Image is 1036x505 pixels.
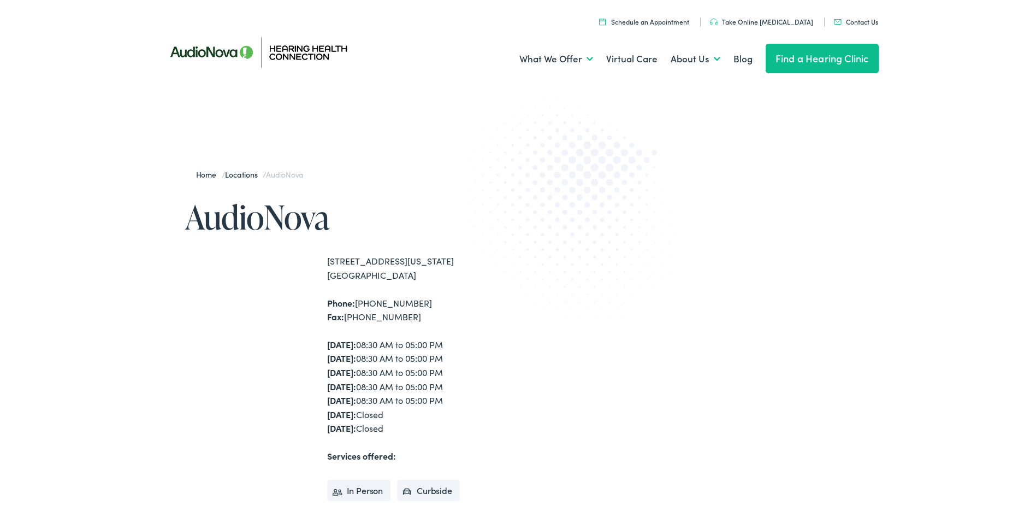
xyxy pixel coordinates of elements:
[327,450,396,462] strong: Services offered:
[327,338,356,350] strong: [DATE]:
[519,39,593,79] a: What We Offer
[327,296,518,324] div: [PHONE_NUMBER] [PHONE_NUMBER]
[710,19,718,25] img: utility icon
[327,338,518,436] div: 08:30 AM to 05:00 PM 08:30 AM to 05:00 PM 08:30 AM to 05:00 PM 08:30 AM to 05:00 PM 08:30 AM to 0...
[327,480,391,502] li: In Person
[834,17,878,26] a: Contact Us
[266,169,303,180] span: AudioNova
[196,169,304,180] span: / /
[225,169,263,180] a: Locations
[397,480,460,502] li: Curbside
[185,199,518,235] h1: AudioNova
[327,408,356,420] strong: [DATE]:
[733,39,753,79] a: Blog
[671,39,720,79] a: About Us
[327,352,356,364] strong: [DATE]:
[327,380,356,392] strong: [DATE]:
[710,17,813,26] a: Take Online [MEDICAL_DATA]
[196,169,222,180] a: Home
[327,310,344,322] strong: Fax:
[327,366,356,378] strong: [DATE]:
[327,254,518,282] div: [STREET_ADDRESS][US_STATE] [GEOGRAPHIC_DATA]
[834,19,842,25] img: utility icon
[766,44,879,73] a: Find a Hearing Clinic
[606,39,658,79] a: Virtual Care
[327,422,356,434] strong: [DATE]:
[599,17,689,26] a: Schedule an Appointment
[599,18,606,25] img: utility icon
[327,297,355,309] strong: Phone:
[327,394,356,406] strong: [DATE]:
